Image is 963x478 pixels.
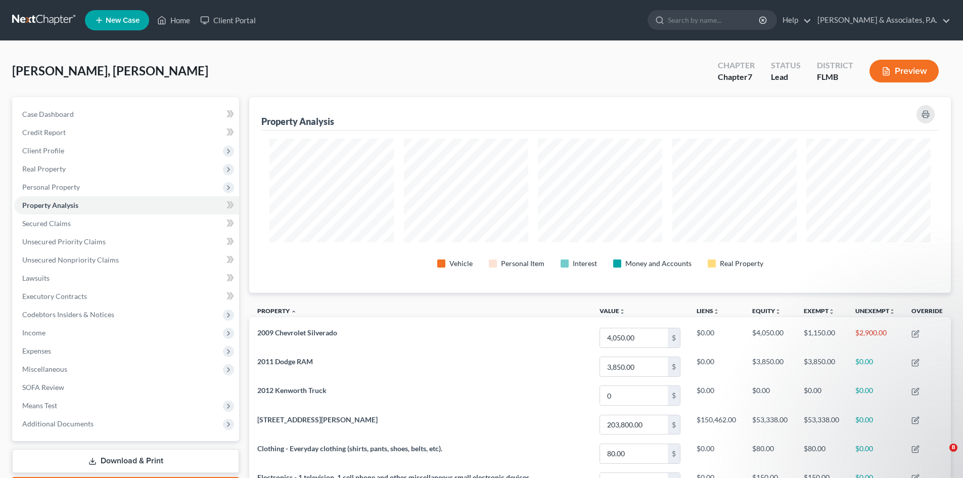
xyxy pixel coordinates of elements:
[14,233,239,251] a: Unsecured Priority Claims
[889,309,895,315] i: unfold_more
[22,401,57,410] span: Means Test
[744,353,796,381] td: $3,850.00
[257,386,327,395] span: 2012 Kenworth Truck
[12,63,208,78] span: [PERSON_NAME], [PERSON_NAME]
[903,301,951,324] th: Override
[668,386,680,405] div: $
[22,164,66,173] span: Real Property
[668,415,680,434] div: $
[600,328,668,347] input: 0.00
[744,439,796,468] td: $80.00
[22,183,80,191] span: Personal Property
[748,72,752,81] span: 7
[817,60,853,71] div: District
[718,60,755,71] div: Chapter
[796,439,847,468] td: $80.00
[718,71,755,83] div: Chapter
[771,71,801,83] div: Lead
[14,105,239,123] a: Case Dashboard
[668,444,680,463] div: $
[22,237,106,246] span: Unsecured Priority Claims
[796,323,847,352] td: $1,150.00
[600,357,668,376] input: 0.00
[257,307,297,315] a: Property expand_less
[600,444,668,463] input: 0.00
[668,357,680,376] div: $
[775,309,781,315] i: unfold_more
[257,328,337,337] span: 2009 Chevrolet Silverado
[22,146,64,155] span: Client Profile
[14,251,239,269] a: Unsecured Nonpriority Claims
[796,353,847,381] td: $3,850.00
[106,17,140,24] span: New Case
[22,346,51,355] span: Expenses
[22,310,114,319] span: Codebtors Insiders & Notices
[744,410,796,439] td: $53,338.00
[929,444,953,468] iframe: Intercom live chat
[689,381,744,410] td: $0.00
[12,449,239,473] a: Download & Print
[697,307,719,315] a: Liensunfold_more
[257,357,313,366] span: 2011 Dodge RAM
[689,410,744,439] td: $150,462.00
[744,381,796,410] td: $0.00
[22,365,67,373] span: Miscellaneous
[668,11,760,29] input: Search by name...
[777,11,811,29] a: Help
[744,323,796,352] td: $4,050.00
[22,419,94,428] span: Additional Documents
[600,307,625,315] a: Valueunfold_more
[855,307,895,315] a: Unexemptunfold_more
[261,115,334,127] div: Property Analysis
[847,439,903,468] td: $0.00
[625,258,692,269] div: Money and Accounts
[869,60,939,82] button: Preview
[22,292,87,300] span: Executory Contracts
[14,214,239,233] a: Secured Claims
[847,323,903,352] td: $2,900.00
[22,255,119,264] span: Unsecured Nonpriority Claims
[689,323,744,352] td: $0.00
[22,219,71,228] span: Secured Claims
[14,287,239,306] a: Executory Contracts
[22,128,66,137] span: Credit Report
[600,386,668,405] input: 0.00
[949,444,957,452] span: 8
[14,378,239,397] a: SOFA Review
[291,309,297,315] i: expand_less
[812,11,950,29] a: [PERSON_NAME] & Associates, P.A.
[668,328,680,347] div: $
[449,258,473,269] div: Vehicle
[257,415,378,424] span: [STREET_ADDRESS][PERSON_NAME]
[847,353,903,381] td: $0.00
[22,328,45,337] span: Income
[817,71,853,83] div: FLMB
[713,309,719,315] i: unfold_more
[573,258,597,269] div: Interest
[195,11,261,29] a: Client Portal
[829,309,835,315] i: unfold_more
[600,415,668,434] input: 0.00
[771,60,801,71] div: Status
[152,11,195,29] a: Home
[22,274,50,282] span: Lawsuits
[752,307,781,315] a: Equityunfold_more
[14,269,239,287] a: Lawsuits
[22,110,74,118] span: Case Dashboard
[22,383,64,392] span: SOFA Review
[689,353,744,381] td: $0.00
[14,123,239,142] a: Credit Report
[619,309,625,315] i: unfold_more
[720,258,763,269] div: Real Property
[22,201,78,209] span: Property Analysis
[257,444,442,453] span: Clothing - Everyday clothing (shirts, pants, shoes, belts, etc).
[689,439,744,468] td: $0.00
[804,307,835,315] a: Exemptunfold_more
[501,258,544,269] div: Personal Item
[14,196,239,214] a: Property Analysis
